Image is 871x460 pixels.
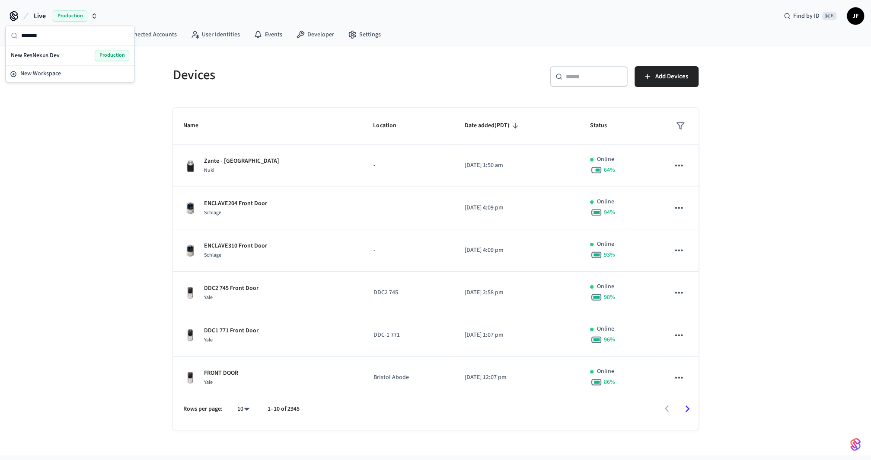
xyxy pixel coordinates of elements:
img: Yale Assure Touchscreen Wifi Smart Lock, Satin Nickel, Front [183,328,197,342]
img: Nuki Smart Lock 3.0 Pro Black, Front [183,159,197,173]
span: 94 % [604,208,615,217]
h5: Devices [173,66,431,84]
p: ENCLAVE204 Front Door [204,199,267,208]
p: DDC1 771 Front Door [204,326,258,335]
p: - [373,203,444,212]
p: [DATE] 4:09 pm [465,246,569,255]
span: Production [95,50,129,61]
a: Settings [341,27,388,42]
span: Schlage [204,251,221,259]
button: Add Devices [635,66,699,87]
span: 93 % [604,251,615,259]
span: JF [848,8,863,24]
button: New Workspace [6,67,134,81]
p: Online [597,282,614,291]
p: Online [597,155,614,164]
p: FRONT DOOR [204,369,238,378]
p: DDC2 745 Front Door [204,284,258,293]
a: Connected Accounts [105,27,184,42]
p: Online [597,325,614,334]
span: Nuki [204,167,214,174]
p: [DATE] 2:58 pm [465,288,569,297]
span: Yale [204,379,213,386]
span: 64 % [604,166,615,174]
img: Yale Assure Touchscreen Wifi Smart Lock, Satin Nickel, Front [183,286,197,300]
p: Bristol Abode [373,373,444,382]
a: Developer [289,27,341,42]
img: SeamLogoGradient.69752ec5.svg [850,437,861,451]
img: Schlage Sense Smart Deadbolt with Camelot Trim, Front [183,244,197,257]
button: Go to next page [677,399,697,419]
p: Rows per page: [183,405,223,414]
p: - [373,246,444,255]
span: Date added(PDT) [465,119,521,132]
p: ENCLAVE310 Front Door [204,241,267,251]
img: Yale Assure Touchscreen Wifi Smart Lock, Satin Nickel, Front [183,371,197,385]
p: Online [597,367,614,376]
div: 10 [233,403,254,415]
img: Schlage Sense Smart Deadbolt with Camelot Trim, Front [183,201,197,215]
span: 98 % [604,293,615,302]
p: Online [597,240,614,249]
a: User Identities [184,27,247,42]
p: [DATE] 1:50 am [465,161,569,170]
span: ⌘ K [822,12,836,20]
p: [DATE] 1:07 pm [465,331,569,340]
p: DDC2 745 [373,288,444,297]
span: Status [590,119,618,132]
span: New Workspace [20,69,61,78]
p: Online [597,197,614,206]
div: Find by ID⌘ K [777,8,843,24]
span: Location [373,119,407,132]
span: 96 % [604,335,615,344]
span: Name [183,119,210,132]
a: Events [247,27,289,42]
span: Add Devices [655,71,688,82]
p: [DATE] 4:09 pm [465,203,569,212]
p: [DATE] 12:07 pm [465,373,569,382]
p: - [373,161,444,170]
span: Yale [204,294,213,301]
span: 86 % [604,378,615,386]
span: Production [53,10,87,22]
button: JF [847,7,864,25]
p: DDC-1 771 [373,331,444,340]
span: Find by ID [793,12,820,20]
span: Yale [204,336,213,344]
span: New ResNexus Dev [11,51,60,60]
span: Live [34,11,46,21]
p: 1–10 of 2945 [268,405,300,414]
span: Schlage [204,209,221,216]
div: Suggestions [6,45,134,65]
p: Zante - [GEOGRAPHIC_DATA] [204,157,279,166]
